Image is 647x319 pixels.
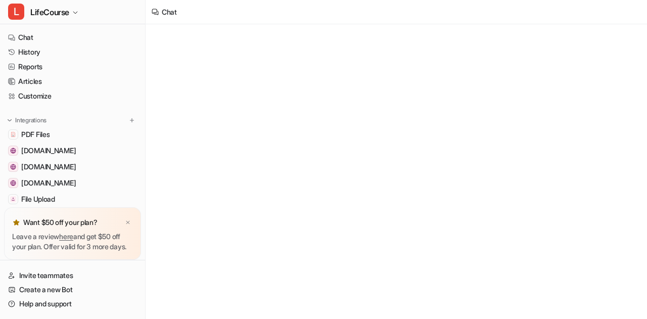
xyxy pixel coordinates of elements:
[4,144,141,158] a: www.lifecoursetools.com[DOMAIN_NAME]
[21,162,76,172] span: [DOMAIN_NAME]
[10,131,16,138] img: PDF Files
[21,178,76,188] span: [DOMAIN_NAME]
[21,194,55,204] span: File Upload
[10,148,16,154] img: www.lifecoursetools.com
[12,232,133,252] p: Leave a review and get $50 off your plan. Offer valid for 3 more days.
[4,127,141,142] a: PDF FilesPDF Files
[30,5,69,19] span: LifeCourse
[4,192,141,206] a: File UploadFile Upload
[10,196,16,202] img: File Upload
[125,219,131,226] img: x
[4,74,141,88] a: Articles
[10,164,16,170] img: gottransition.org
[4,160,141,174] a: gottransition.org[DOMAIN_NAME]
[128,117,135,124] img: menu_add.svg
[4,268,141,283] a: Invite teammates
[4,176,141,190] a: movingtoadulthealthcare.org[DOMAIN_NAME]
[4,89,141,103] a: Customize
[10,180,16,186] img: movingtoadulthealthcare.org
[21,129,50,140] span: PDF Files
[4,115,50,125] button: Integrations
[4,60,141,74] a: Reports
[8,4,24,20] span: L
[4,283,141,297] a: Create a new Bot
[4,45,141,59] a: History
[162,7,177,17] div: Chat
[6,117,13,124] img: expand menu
[4,30,141,44] a: Chat
[23,217,98,227] p: Want $50 off your plan?
[12,218,20,226] img: star
[4,297,141,311] a: Help and support
[15,116,47,124] p: Integrations
[21,146,76,156] span: [DOMAIN_NAME]
[59,232,73,241] a: here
